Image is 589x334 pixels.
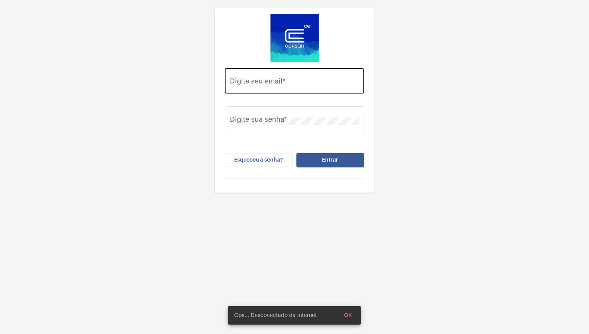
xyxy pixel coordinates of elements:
span: Esqueceu a senha? [235,157,283,163]
button: Esqueceu a senha? [225,153,293,167]
span: Ops... Desconectado da internet [234,312,317,319]
button: Entrar [296,153,364,167]
span: OK [344,313,352,318]
input: Digite seu email [230,79,359,87]
span: Entrar [322,157,339,163]
img: d4669ae0-8c07-2337-4f67-34b0df7f5ae4.jpeg [271,14,319,62]
button: OK [338,308,358,322]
